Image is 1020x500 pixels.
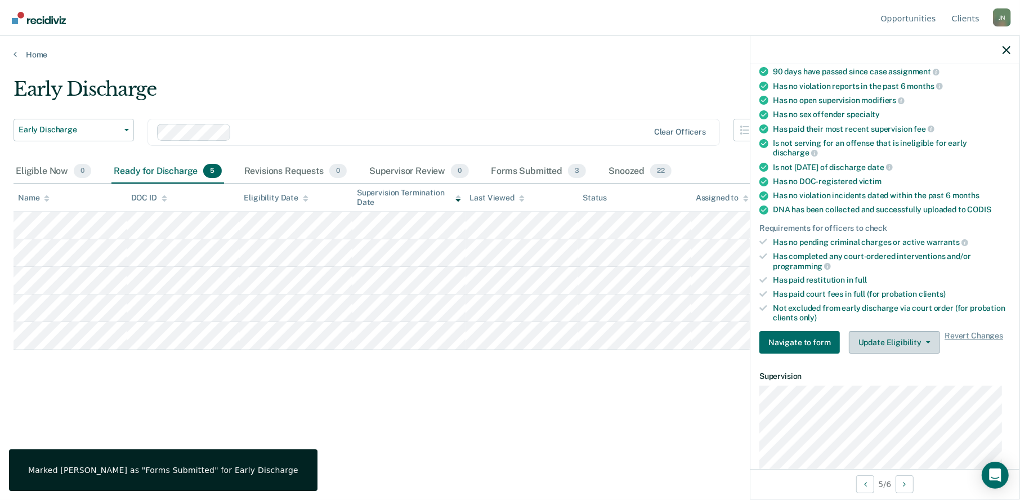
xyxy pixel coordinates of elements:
div: Assigned to [696,193,749,203]
div: Supervisor Review [367,159,471,184]
div: Name [18,193,50,203]
span: clients) [919,289,946,298]
div: J N [993,8,1011,26]
button: Update Eligibility [849,331,940,354]
dt: Supervision [759,372,1010,381]
span: specialty [847,110,880,119]
span: Early Discharge [19,125,120,135]
div: Snoozed [606,159,674,184]
div: Has no pending criminal charges or active [773,237,1010,247]
div: Ready for Discharge [111,159,223,184]
div: Eligible Now [14,159,93,184]
div: 5 / 6 [750,469,1019,499]
a: Navigate to form link [759,331,844,354]
span: programming [773,262,831,271]
span: 0 [451,164,468,178]
span: assignment [889,67,940,76]
span: 0 [74,164,91,178]
div: Open Intercom Messenger [982,462,1009,489]
div: Supervision Termination Date [357,188,461,207]
div: 90 days have passed since case [773,66,1010,77]
div: Early Discharge [14,78,779,110]
a: Home [14,50,1006,60]
span: victim [859,177,882,186]
span: modifiers [862,96,905,105]
div: Marked [PERSON_NAME] as "Forms Submitted" for Early Discharge [28,465,298,475]
span: date [867,163,892,172]
div: DOC ID [131,193,167,203]
div: Has no open supervision [773,95,1010,105]
span: only) [799,313,817,322]
span: 3 [568,164,586,178]
div: Eligibility Date [244,193,308,203]
span: fee [914,124,934,133]
div: Has no violation incidents dated within the past 6 [773,191,1010,200]
span: months [907,82,943,91]
span: warrants [927,238,968,247]
div: Forms Submitted [489,159,589,184]
div: Is not [DATE] of discharge [773,162,1010,172]
button: Next Opportunity [896,475,914,493]
button: Profile dropdown button [993,8,1011,26]
span: 22 [650,164,672,178]
div: Has paid court fees in full (for probation [773,289,1010,299]
div: Clear officers [654,127,706,137]
span: 5 [203,164,221,178]
div: Status [583,193,607,203]
div: Has no DOC-registered [773,177,1010,186]
span: 0 [329,164,347,178]
div: Has no sex offender [773,110,1010,119]
div: Not excluded from early discharge via court order (for probation clients [773,303,1010,323]
div: Has completed any court-ordered interventions and/or [773,252,1010,271]
div: Has paid their most recent supervision [773,124,1010,134]
span: Revert Changes [945,331,1003,354]
div: Has no violation reports in the past 6 [773,81,1010,91]
div: Requirements for officers to check [759,224,1010,233]
div: Last Viewed [470,193,525,203]
div: Revisions Requests [242,159,349,184]
span: months [952,191,979,200]
span: full [855,275,867,284]
div: Has paid restitution in [773,275,1010,285]
img: Recidiviz [12,12,66,24]
div: Is not serving for an offense that is ineligible for early [773,139,1010,158]
button: Navigate to form [759,331,840,354]
button: Previous Opportunity [856,475,874,493]
span: CODIS [968,205,991,214]
div: DNA has been collected and successfully uploaded to [773,205,1010,215]
span: discharge [773,148,818,157]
